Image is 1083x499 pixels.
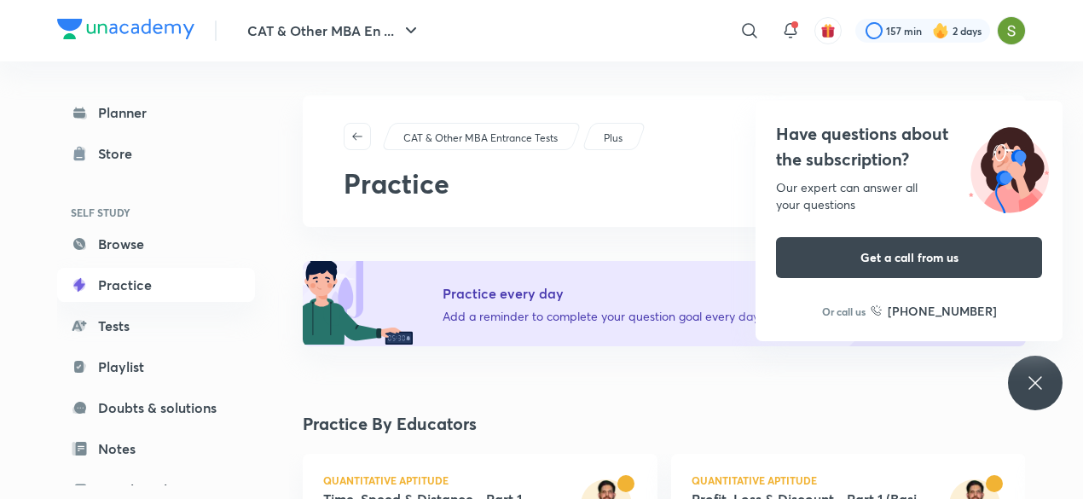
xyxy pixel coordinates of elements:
[814,17,842,44] button: avatar
[57,309,255,343] a: Tests
[57,391,255,425] a: Doubts & solutions
[888,302,997,320] h6: [PHONE_NUMBER]
[443,283,759,304] h5: Practice every day
[822,304,866,319] p: Or call us
[443,307,759,325] p: Add a reminder to complete your question goal every day
[601,131,626,146] a: Plus
[57,136,255,171] a: Store
[997,16,1026,45] img: Samridhi Vij
[344,167,985,200] h2: Practice
[57,19,194,39] img: Company Logo
[820,23,836,38] img: avatar
[303,411,1026,437] h4: Practice By Educators
[57,96,255,130] a: Planner
[323,475,562,485] span: Quantitative Aptitude
[955,121,1063,213] img: ttu_illustration_new.svg
[57,268,255,302] a: Practice
[403,131,558,146] p: CAT & Other MBA Entrance Tests
[57,19,194,44] a: Company Logo
[776,237,1042,278] button: Get a call from us
[57,227,255,261] a: Browse
[237,14,431,48] button: CAT & Other MBA En ...
[692,475,930,485] span: Quantitative Aptitude
[57,198,255,227] h6: SELF STUDY
[57,432,255,466] a: Notes
[932,22,949,39] img: streak
[604,131,623,146] p: Plus
[401,131,561,146] a: CAT & Other MBA Entrance Tests
[776,179,1042,213] div: Our expert can answer all your questions
[98,143,142,164] div: Store
[57,350,255,384] a: Playlist
[776,121,1042,172] h4: Have questions about the subscription?
[871,302,997,320] a: [PHONE_NUMBER]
